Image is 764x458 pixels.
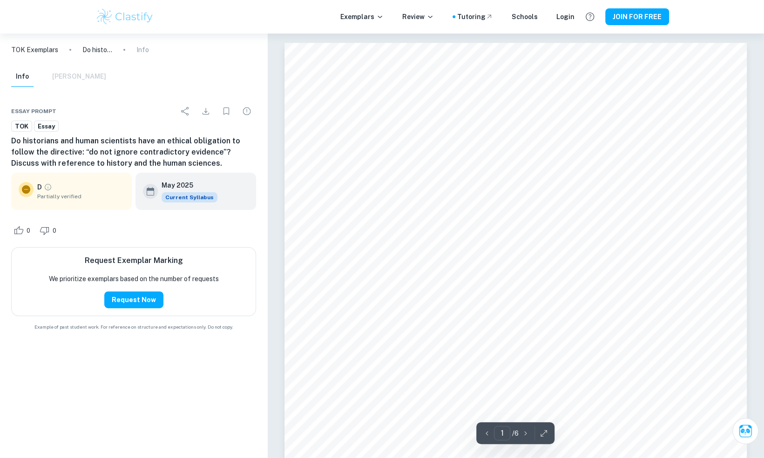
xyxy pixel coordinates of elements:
a: TOK Exemplars [11,45,58,55]
div: Dislike [37,223,61,238]
span: Current Syllabus [162,192,217,202]
a: Login [556,12,575,22]
p: Review [402,12,434,22]
a: Essay [34,121,59,132]
p: Info [136,45,149,55]
p: D [37,182,42,192]
p: Exemplars [340,12,384,22]
a: TOK [11,121,32,132]
a: Grade partially verified [44,183,52,191]
p: Do historians and human scientists have an ethical obligation to follow the directive: “do not ig... [82,45,112,55]
span: TOK [12,122,32,131]
div: This exemplar is based on the current syllabus. Feel free to refer to it for inspiration/ideas wh... [162,192,217,202]
span: Essay prompt [11,107,56,115]
p: We prioritize exemplars based on the number of requests [49,274,219,284]
div: Report issue [237,102,256,121]
div: Bookmark [217,102,236,121]
img: Clastify logo [95,7,155,26]
h6: Request Exemplar Marking [85,255,183,266]
span: Partially verified [37,192,124,201]
a: Schools [512,12,538,22]
div: Share [176,102,195,121]
button: Ask Clai [732,418,758,444]
button: Request Now [104,291,163,308]
span: Essay [34,122,58,131]
button: JOIN FOR FREE [605,8,669,25]
span: 0 [21,226,35,236]
button: Help and Feedback [582,9,598,25]
span: 0 [47,226,61,236]
p: / 6 [512,428,519,438]
h6: May 2025 [162,180,210,190]
a: Tutoring [457,12,493,22]
div: Download [196,102,215,121]
button: Info [11,67,34,87]
h6: Do historians and human scientists have an ethical obligation to follow the directive: “do not ig... [11,135,256,169]
span: Example of past student work. For reference on structure and expectations only. Do not copy. [11,323,256,330]
div: Like [11,223,35,238]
